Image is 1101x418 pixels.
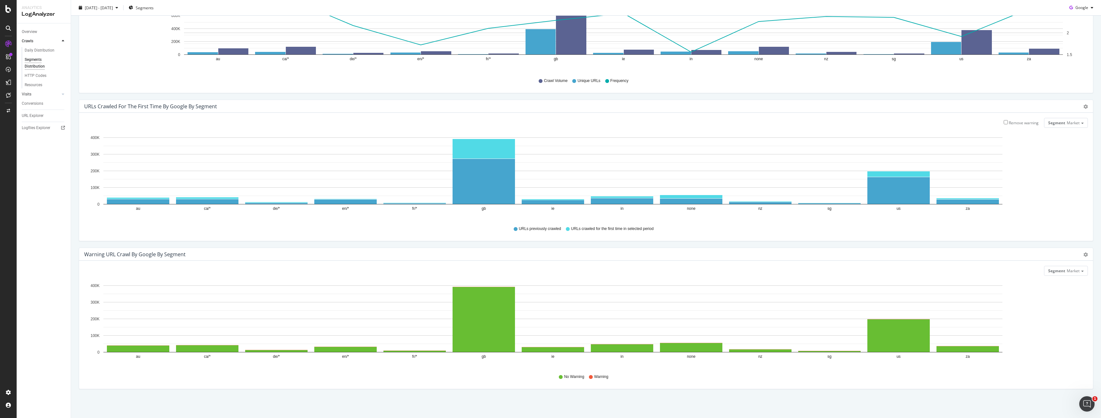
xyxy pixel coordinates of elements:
svg: A chart. [84,281,1083,368]
a: Crawls [22,38,60,45]
div: gear [1083,104,1088,109]
span: 1 [1092,396,1097,401]
span: [DATE] - [DATE] [85,5,113,10]
a: Segments Distribution [25,56,66,70]
text: za [966,207,970,211]
text: gb [554,57,558,61]
span: Frequency [610,78,629,84]
span: No Warning [564,374,584,380]
text: nz [758,355,762,359]
div: Logfiles Explorer [22,125,50,131]
text: 0 [178,53,180,57]
div: gear [1083,252,1088,257]
text: 2 [1067,31,1069,35]
span: Market [1067,120,1080,126]
text: ie [622,57,625,61]
span: Warning [594,374,608,380]
span: Unique URLs [577,78,600,84]
text: us [959,57,963,61]
div: Overview [22,29,37,35]
text: 1.5 [1067,53,1072,57]
div: Segments Distribution [25,56,60,70]
span: URLs previously crawled [519,226,561,232]
text: gb [482,355,486,359]
text: us [896,207,901,211]
text: 0 [97,202,100,207]
text: none [754,57,763,61]
a: Logfiles Explorer [22,125,66,131]
span: Market [1067,268,1080,274]
text: none [687,355,695,359]
div: Analytics [22,5,66,11]
div: Daily Distribution [25,47,54,54]
text: au [136,355,140,359]
text: ie [551,207,555,211]
text: 200K [91,317,100,321]
text: in [621,355,623,359]
text: none [687,207,695,211]
div: HTTP Codes [25,72,46,79]
text: in [689,57,692,61]
span: Segment [1048,268,1065,274]
div: Visits [22,91,31,98]
button: Google [1067,3,1096,13]
text: 100K [91,333,100,338]
a: Overview [22,29,66,35]
button: [DATE] - [DATE] [76,3,121,13]
text: 300K [91,152,100,157]
text: au [216,57,220,61]
text: gb [482,207,486,211]
div: LogAnalyzer [22,11,66,18]
text: 400K [171,27,180,31]
div: URL Explorer [22,112,44,119]
text: us [896,355,901,359]
div: Crawls [22,38,33,45]
text: 200K [171,40,180,44]
a: HTTP Codes [25,72,66,79]
a: Resources [25,82,66,88]
button: Segments [126,3,156,13]
span: URLs crawled for the first time in selected period [571,226,654,232]
a: Daily Distribution [25,47,66,54]
a: Conversions [22,100,66,107]
svg: A chart. [84,133,1083,220]
span: Segment [1048,120,1065,126]
div: Warning URL Crawl by google by Segment [84,251,186,258]
text: 200K [91,169,100,173]
text: ie [551,355,555,359]
text: sg [827,207,832,211]
text: za [966,355,970,359]
span: Crawl Volume [544,78,567,84]
label: Remove warning [1004,120,1039,126]
text: 0 [97,350,100,355]
text: nz [758,207,762,211]
text: za [1027,57,1031,61]
text: sg [827,355,832,359]
span: Segments [136,5,154,10]
text: 400K [91,135,100,140]
span: Google [1075,5,1088,10]
input: Remove warning [1004,120,1008,124]
text: 600K [171,13,180,18]
text: in [621,207,623,211]
text: au [136,207,140,211]
a: Visits [22,91,60,98]
iframe: Intercom live chat [1079,396,1095,412]
a: URL Explorer [22,112,66,119]
text: sg [892,57,896,61]
div: Conversions [22,100,43,107]
div: URLs Crawled for the First Time by google by Segment [84,103,217,110]
text: 400K [91,283,100,288]
div: Resources [25,82,42,88]
text: 300K [91,300,100,305]
text: nz [824,57,828,61]
text: 100K [91,185,100,190]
